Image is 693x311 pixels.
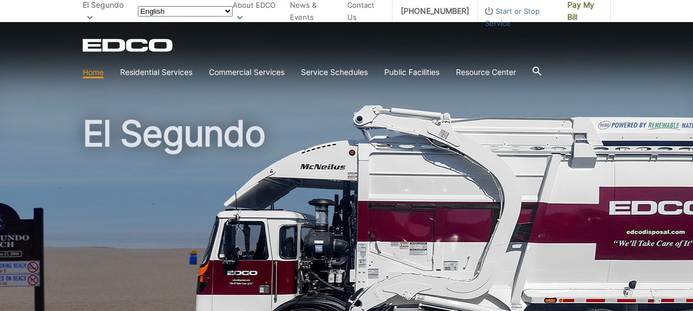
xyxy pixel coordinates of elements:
[301,66,368,78] a: Service Schedules
[209,66,284,78] a: Commercial Services
[83,66,104,78] a: Home
[83,39,174,52] a: EDCD logo. Return to the homepage.
[120,66,192,78] a: Residential Services
[384,66,439,78] a: Public Facilities
[138,6,233,17] select: Select a language
[456,66,516,78] a: Resource Center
